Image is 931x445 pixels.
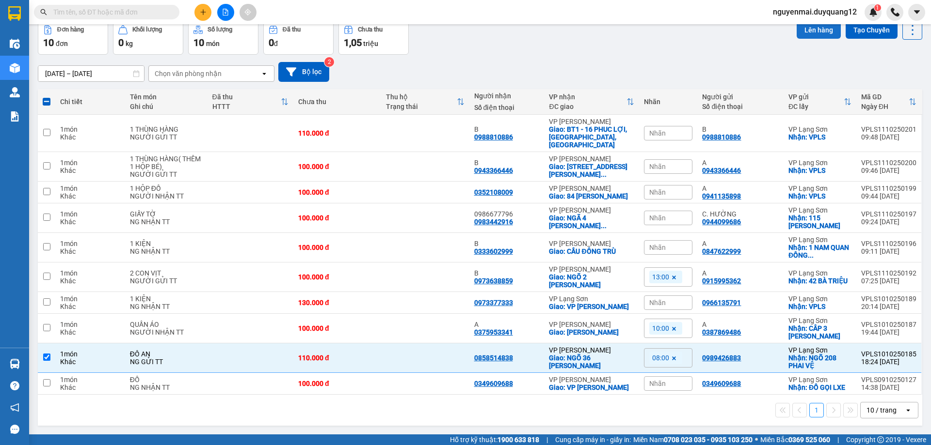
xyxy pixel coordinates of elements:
[212,103,281,110] div: HTTT
[130,184,203,192] div: 1 HỘP ĐỒ
[601,170,607,178] span: ...
[474,380,513,387] div: 0349609688
[788,206,851,214] div: VP Lạng Sơn
[649,129,666,137] span: Nhãn
[856,89,921,115] th: Toggle SortBy
[788,125,851,133] div: VP Lạng Sơn
[130,155,203,170] div: 1 THÙNG HÀNG( THÊM 1 HỘP BÉ)
[57,26,84,33] div: Đơn hàng
[702,299,741,307] div: 0966135791
[60,303,120,310] div: Khác
[10,111,20,122] img: solution-icon
[474,269,540,277] div: B
[60,167,120,174] div: Khác
[298,273,376,281] div: 100.000 đ
[474,240,540,247] div: B
[861,295,916,303] div: VPLS1010250189
[788,346,851,354] div: VP Lạng Sơn
[381,89,469,115] th: Toggle SortBy
[130,277,203,285] div: NGƯỜI GỬI TT
[702,269,778,277] div: A
[549,155,634,163] div: VP [PERSON_NAME]
[649,188,666,196] span: Nhãn
[546,434,548,445] span: |
[760,434,830,445] span: Miền Bắc
[260,70,268,77] svg: open
[702,210,778,218] div: C. HƯỜNG
[913,8,921,16] span: caret-down
[784,89,856,115] th: Toggle SortBy
[702,240,778,247] div: A
[702,380,741,387] div: 0349609688
[861,133,916,141] div: 09:48 [DATE]
[788,354,851,369] div: Nhận: NGÕ 208 PHAI VỆ
[298,244,376,251] div: 100.000 đ
[702,192,741,200] div: 0941135898
[788,295,851,303] div: VP Lạng Sơn
[549,354,634,369] div: Giao: NGÕ 36 VẠN BẢO
[130,295,203,303] div: 1 KIỆN
[38,66,144,81] input: Select a date range.
[702,354,741,362] div: 0989426883
[298,214,376,222] div: 100.000 đ
[474,104,540,111] div: Số điện thoại
[549,295,634,303] div: VP Lạng Sơn
[363,40,378,47] span: triệu
[555,434,631,445] span: Cung cấp máy in - giấy in:
[702,103,778,110] div: Số điện thoại
[298,188,376,196] div: 100.000 đ
[702,218,741,226] div: 0944099686
[652,353,669,362] span: 08:00
[702,247,741,255] div: 0847622999
[10,87,20,97] img: warehouse-icon
[130,303,203,310] div: NG NHẬN TT
[60,125,120,133] div: 1 món
[755,438,758,442] span: ⚪️
[837,434,839,445] span: |
[549,328,634,336] div: Giao: vincom phạm ngọc thạch
[788,317,851,324] div: VP Lạng Sơn
[861,376,916,384] div: VPLS0910250127
[130,384,203,391] div: NG NHẬN TT
[474,167,513,174] div: 0943366446
[702,277,741,285] div: 0915995362
[244,9,251,15] span: aim
[702,159,778,167] div: A
[118,37,124,48] span: 0
[549,265,634,273] div: VP [PERSON_NAME]
[474,328,513,336] div: 0375953341
[38,20,108,55] button: Đơn hàng10đơn
[549,118,634,125] div: VP [PERSON_NAME]
[549,125,634,149] div: Giao: BT1 - 16 PHUC LỢI,LONG BIÊN,HÀ NỘI
[549,103,626,110] div: ĐC giao
[60,358,120,366] div: Khác
[861,350,916,358] div: VPLS1010250185
[474,188,513,196] div: 0352108009
[788,384,851,391] div: Nhận: ĐỒ GỌI LXE
[549,273,634,289] div: Giao: NGÕ 2 NGUYỄN VIẾT XUÂN
[60,133,120,141] div: Khác
[298,129,376,137] div: 110.000 đ
[56,40,68,47] span: đơn
[474,92,540,100] div: Người nhận
[549,163,634,178] div: Giao: 18 NGUYỄN KHOÁI,HAI BÀ TRƯNG,HÀ NỘI
[549,240,634,247] div: VP [PERSON_NAME]
[649,214,666,222] span: Nhãn
[324,57,334,67] sup: 2
[130,350,203,358] div: ĐỒ AN
[474,247,513,255] div: 0333602999
[788,167,851,174] div: Nhận: VPLS
[702,184,778,192] div: A
[549,214,634,230] div: Giao: NGÃ 4 NGUYỄN VIẾT XUÂN NGÔ THỲ NHẬN HĐ
[652,273,669,281] span: 13:00
[10,39,20,49] img: warehouse-icon
[386,103,456,110] div: Trạng thái
[298,299,376,307] div: 130.000 đ
[269,37,274,48] span: 0
[809,403,824,417] button: 1
[633,434,753,445] span: Miền Nam
[861,240,916,247] div: VPLS1110250196
[861,210,916,218] div: VPLS1110250197
[861,192,916,200] div: 09:44 [DATE]
[212,93,281,101] div: Đã thu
